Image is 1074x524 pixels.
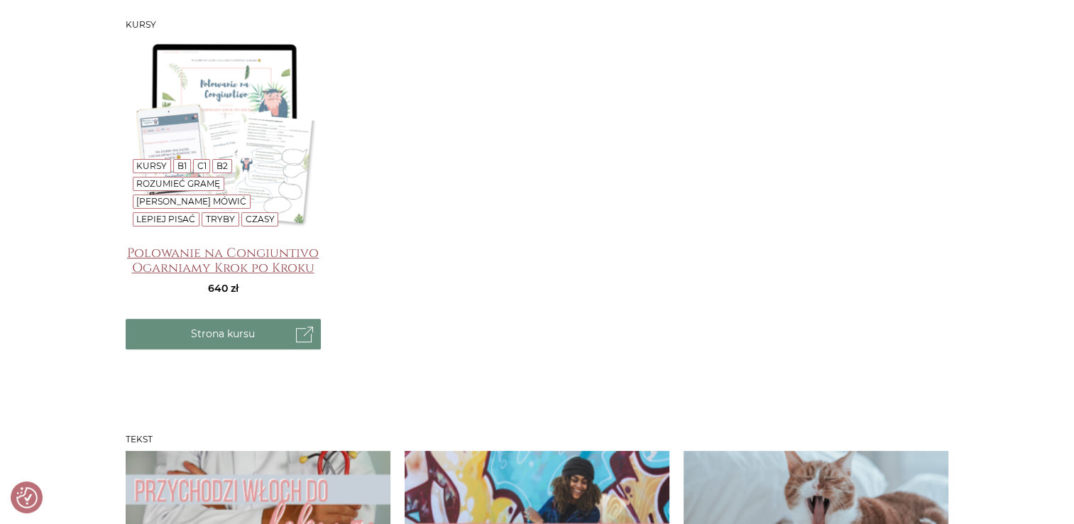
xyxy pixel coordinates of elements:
[16,487,38,508] img: Revisit consent button
[208,282,239,295] span: 640
[136,178,220,189] a: Rozumieć gramę
[177,160,187,171] a: B1
[245,214,274,224] a: Czasy
[206,214,235,224] a: Tryby
[126,20,949,30] h3: Kursy
[197,160,206,171] a: C1
[136,214,195,224] a: Lepiej pisać
[217,160,228,171] a: B2
[126,246,321,274] a: Polowanie na Congiuntivo Ogarniamy Krok po Kroku
[126,319,321,349] a: Strona kursu
[16,487,38,508] button: Preferencje co do zgód
[126,435,949,444] h3: Tekst
[136,196,246,207] a: [PERSON_NAME] mówić
[136,160,167,171] a: Kursy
